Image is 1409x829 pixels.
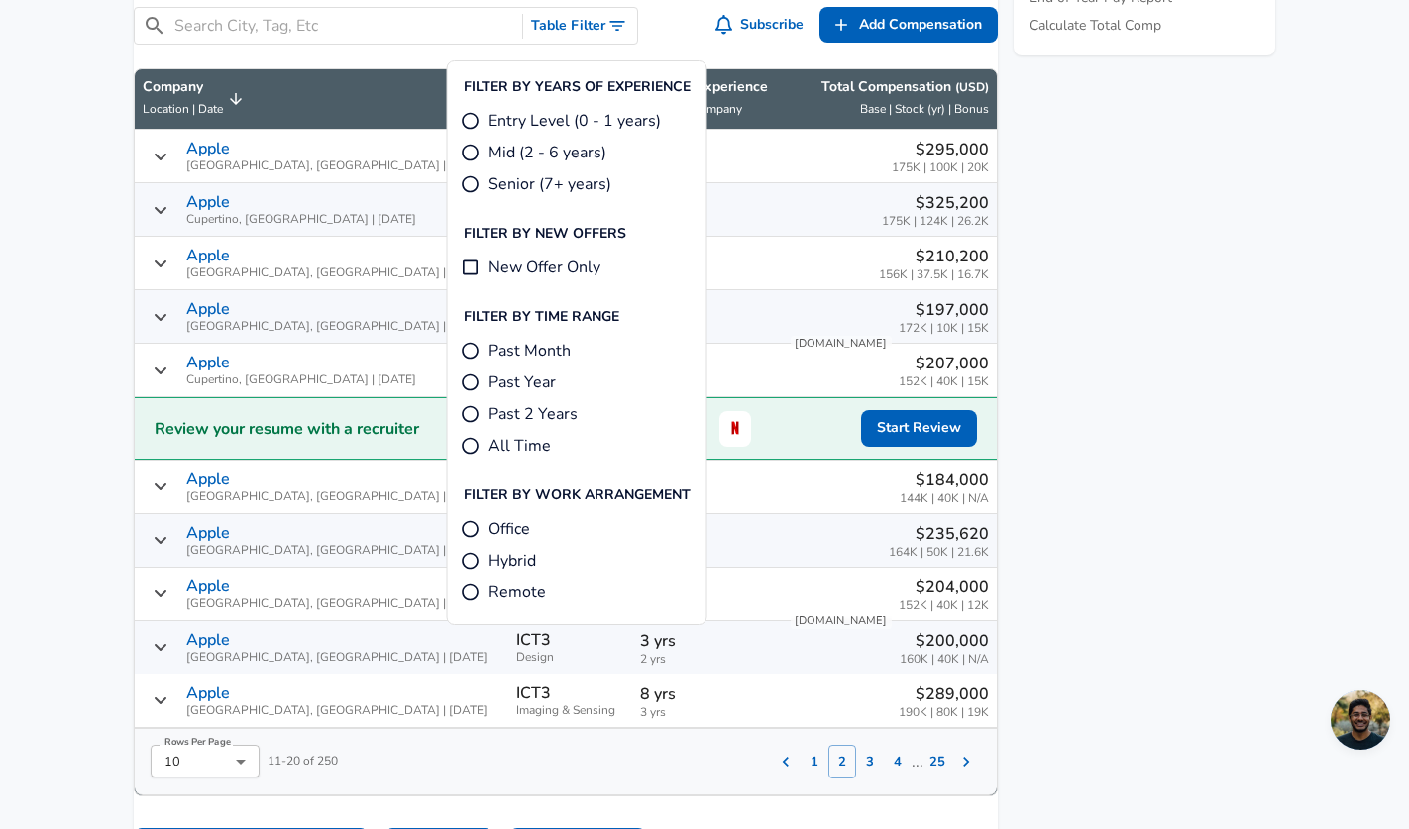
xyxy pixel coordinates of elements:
span: 152K | 40K | 15K [899,375,989,388]
button: 4 [884,745,912,778]
p: 3 yrs [640,629,773,653]
span: Mid (2 - 6 years) [488,141,606,164]
span: [GEOGRAPHIC_DATA], [GEOGRAPHIC_DATA] | [DATE] [186,266,488,279]
span: [GEOGRAPHIC_DATA], [GEOGRAPHIC_DATA] | [DATE] [186,490,488,503]
span: 175K | 124K | 26.2K [882,215,989,228]
p: Filter By Years Of Experience [464,77,691,97]
div: Open chat [1331,690,1390,750]
div: 10 [151,745,260,777]
p: $235,620 [889,522,989,546]
p: Apple [186,470,230,488]
a: Review your resume with a recruiterFacebookGoogleAirbnbAmazonNetflixStart Review [135,397,997,460]
p: Filter By Work Arrangement [464,485,691,505]
button: 1 [801,745,828,778]
span: [GEOGRAPHIC_DATA], [GEOGRAPHIC_DATA] | [DATE] [186,704,488,717]
span: 175K | 100K | 20K [892,161,989,174]
span: [GEOGRAPHIC_DATA], [GEOGRAPHIC_DATA] | [DATE] [186,320,488,333]
p: Company [143,77,223,97]
p: $325,200 [882,191,989,215]
span: CompanyLocation | Date [143,77,249,121]
p: Apple [186,524,230,542]
button: 25 [923,745,951,778]
p: Apple [186,577,230,595]
p: 8 yrs [640,682,773,706]
span: Start Review [877,416,961,441]
span: 2 yrs [640,653,773,666]
p: $207,000 [899,352,989,375]
button: Start Review [861,410,977,447]
span: Base | Stock (yr) | Bonus [860,101,989,117]
span: Remote [488,580,546,604]
p: $197,000 [899,298,989,322]
span: [GEOGRAPHIC_DATA], [GEOGRAPHIC_DATA] | [DATE] [186,597,488,610]
span: Total Compensation (USD) Base | Stock (yr) | Bonus [789,77,989,121]
div: 11 - 20 of 250 [135,729,338,778]
button: 2 [828,745,856,778]
button: Subscribe [711,7,813,44]
p: $204,000 [899,575,989,599]
span: Senior (7+ years) [488,172,611,196]
p: ICT3 [516,631,551,649]
span: Location | Date [143,101,223,117]
button: Toggle Search Filters [523,8,637,45]
p: $289,000 [899,682,989,706]
a: Add Compensation [819,7,998,44]
span: 172K | 10K | 15K [899,322,989,335]
span: Imaging & Sensing [516,704,624,717]
img: Netflix [727,420,743,436]
span: Past Month [488,339,571,363]
span: 164K | 50K | 21.6K [889,546,989,559]
p: $295,000 [892,138,989,161]
span: Past Year [488,370,556,394]
p: $210,200 [879,245,989,268]
span: 160K | 40K | N/A [900,653,989,666]
p: Apple [186,354,230,371]
span: Past 2 Years [488,402,578,426]
p: Apple [186,300,230,318]
p: $200,000 [900,629,989,653]
span: Office [488,517,530,541]
span: Design [516,651,624,664]
p: Apple [186,140,230,157]
p: Apple [186,193,230,211]
p: Apple [186,684,230,702]
span: New Offer Only [488,256,600,279]
span: [GEOGRAPHIC_DATA], [GEOGRAPHIC_DATA] | [DATE] [186,544,488,557]
input: Search City, Tag, Etc [174,14,514,39]
table: Salary Submissions [134,68,998,796]
span: 152K | 40K | 12K [899,599,989,612]
span: 3 yrs [640,706,773,719]
span: 156K | 37.5K | 16.7K [879,268,989,281]
span: Cupertino, [GEOGRAPHIC_DATA] | [DATE] [186,213,416,226]
p: Filter By New Offers [464,224,626,244]
span: Add Compensation [859,13,982,38]
label: Rows Per Page [164,736,231,748]
p: $184,000 [900,468,989,492]
span: Cupertino, [GEOGRAPHIC_DATA] | [DATE] [186,373,416,386]
p: Apple [186,247,230,264]
p: Filter By Time Range [464,307,619,327]
span: 190K | 80K | 19K [899,706,989,719]
a: Calculate Total Comp [1030,16,1161,36]
p: ... [912,750,923,774]
p: ICT3 [516,684,551,702]
button: 3 [856,745,884,778]
button: (USD) [955,79,989,96]
p: Total Compensation [821,77,989,97]
span: 144K | 40K | N/A [900,492,989,505]
span: [GEOGRAPHIC_DATA], [GEOGRAPHIC_DATA] | [DATE] [186,159,488,172]
p: Apple [186,631,230,649]
h2: Review your resume with a recruiter [155,417,419,441]
span: [GEOGRAPHIC_DATA], [GEOGRAPHIC_DATA] | [DATE] [186,651,488,664]
span: Entry Level (0 - 1 years) [488,109,661,133]
span: Hybrid [488,549,536,572]
span: All Time [488,434,551,458]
